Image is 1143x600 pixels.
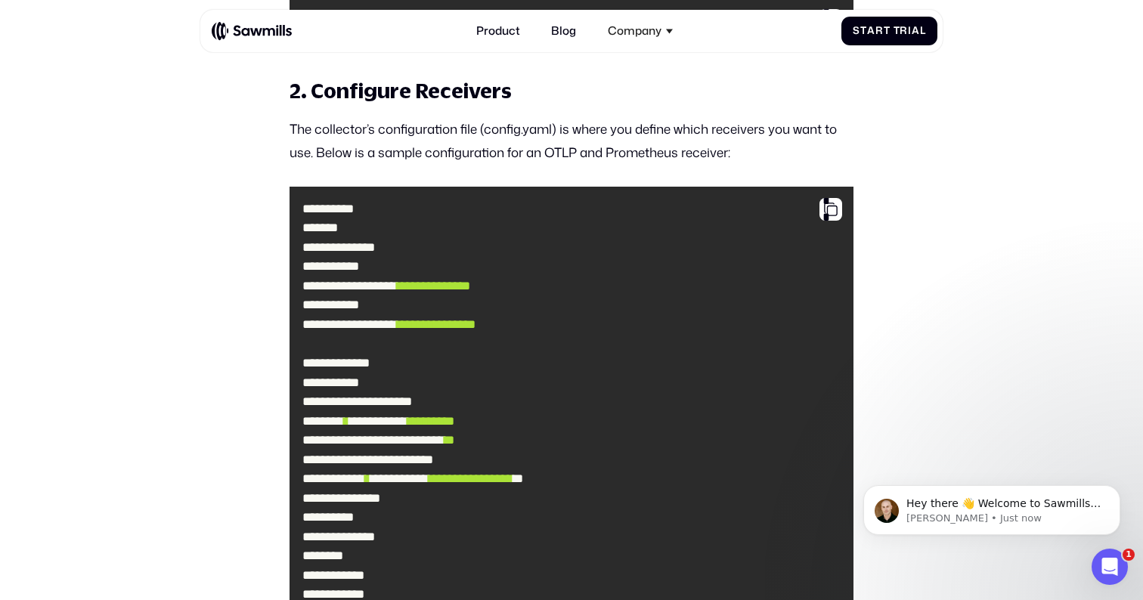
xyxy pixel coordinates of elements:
p: The collector’s configuration file (config.yaml) is where you define which receivers you want to ... [290,117,854,163]
span: t [860,25,867,37]
span: S [853,25,860,37]
span: l [920,25,926,37]
iframe: Intercom notifications message [841,453,1143,559]
iframe: Intercom live chat [1092,549,1128,585]
span: T [894,25,900,37]
span: a [867,25,875,37]
div: Company [608,24,661,38]
span: i [908,25,912,37]
strong: 2. Configure Receivers [290,79,512,103]
span: 1 [1123,549,1135,561]
span: r [900,25,908,37]
a: StartTrial [841,17,937,46]
a: Product [468,16,529,47]
a: Blog [543,16,585,47]
div: Company [599,16,681,47]
span: r [875,25,884,37]
span: a [912,25,920,37]
span: t [884,25,891,37]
